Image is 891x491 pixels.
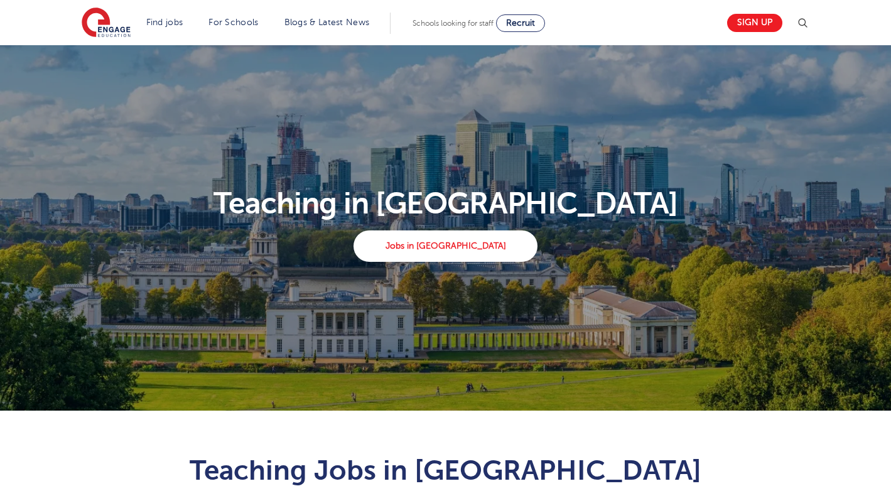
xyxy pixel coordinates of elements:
[284,18,370,27] a: Blogs & Latest News
[190,455,701,486] span: Teaching Jobs in [GEOGRAPHIC_DATA]
[74,188,817,219] p: Teaching in [GEOGRAPHIC_DATA]
[496,14,545,32] a: Recruit
[413,19,494,28] span: Schools looking for staff
[727,14,782,32] a: Sign up
[506,18,535,28] span: Recruit
[82,8,131,39] img: Engage Education
[208,18,258,27] a: For Schools
[354,230,537,262] a: Jobs in [GEOGRAPHIC_DATA]
[146,18,183,27] a: Find jobs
